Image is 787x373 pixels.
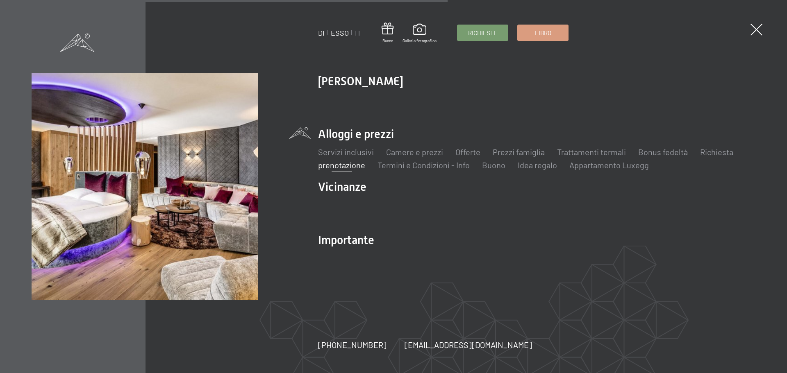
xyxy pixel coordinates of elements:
a: DI [318,28,325,37]
a: ESSO [331,28,349,37]
a: Bonus fedeltà [638,147,688,157]
font: Libro [535,29,551,36]
a: Buono [482,160,505,170]
a: Buono [382,23,393,43]
font: Galleria fotografica [403,38,437,43]
a: Camere e prezzi [386,147,443,157]
a: Galleria fotografica [403,24,437,43]
a: Richieste [457,25,508,41]
font: Richieste [468,29,498,36]
font: [PHONE_NUMBER] [318,340,387,350]
a: prenotazione [318,160,365,170]
a: Idea regalo [518,160,557,170]
a: Libro [518,25,568,41]
a: IT [355,28,361,37]
a: Appartamento Luxegg [569,160,649,170]
a: Prezzi famiglia [493,147,545,157]
a: Termini e Condizioni - Info [378,160,470,170]
a: Trattamenti termali [557,147,626,157]
a: Offerte [455,147,480,157]
a: Richiesta [700,147,733,157]
a: [EMAIL_ADDRESS][DOMAIN_NAME] [405,339,532,350]
font: Buono [382,38,393,43]
a: Servizi inclusivi [318,147,374,157]
a: [PHONE_NUMBER] [318,339,387,350]
font: [EMAIL_ADDRESS][DOMAIN_NAME] [405,340,532,350]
